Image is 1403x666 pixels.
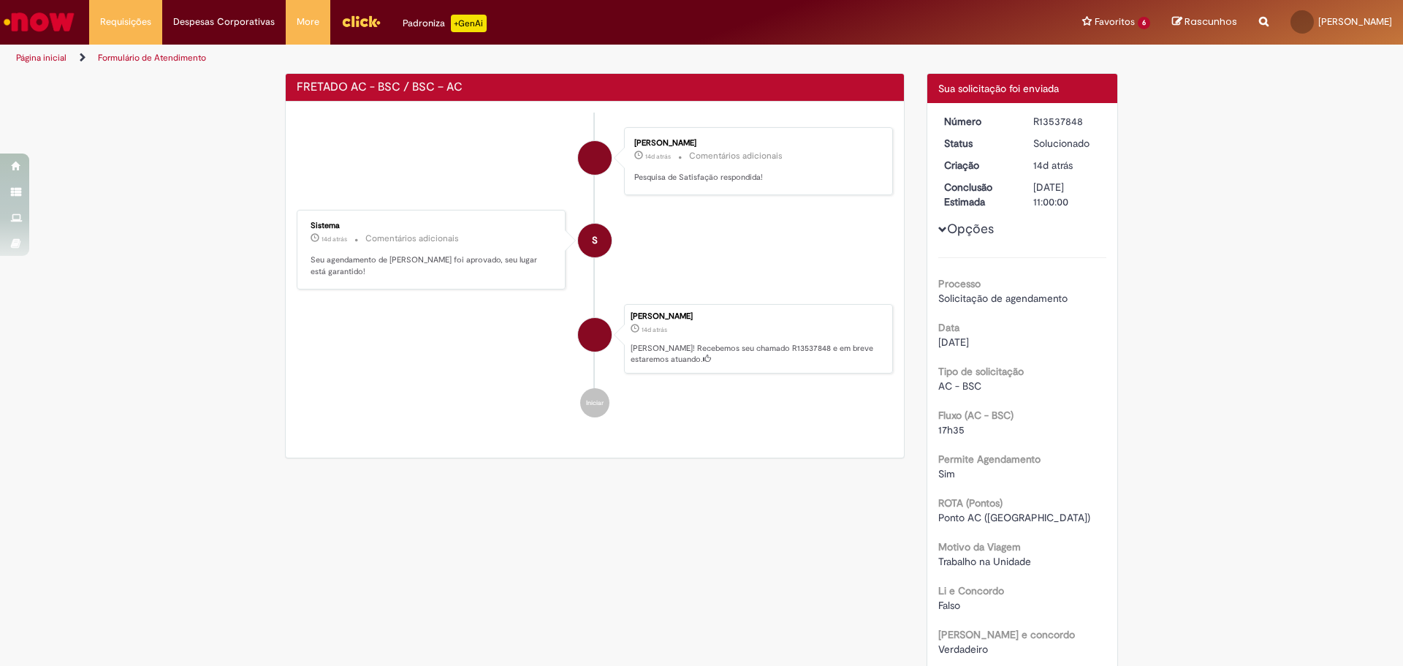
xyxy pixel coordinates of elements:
time: 16/09/2025 05:25:55 [322,235,347,243]
b: Li e Concordo [938,584,1004,597]
span: Sua solicitação foi enviada [938,82,1059,95]
b: [PERSON_NAME] e concordo [938,628,1075,641]
img: ServiceNow [1,7,77,37]
span: [PERSON_NAME] [1318,15,1392,28]
span: AC - BSC [938,379,981,393]
b: Tipo de solicitação [938,365,1024,378]
b: Motivo da Viagem [938,540,1021,553]
dt: Criação [933,158,1023,173]
span: 14d atrás [645,152,671,161]
span: S [592,223,598,258]
time: 16/09/2025 05:26:02 [645,152,671,161]
time: 16/09/2025 05:25:50 [1033,159,1073,172]
small: Comentários adicionais [689,150,783,162]
a: Página inicial [16,52,66,64]
h2: FRETADO AC - BSC / BSC – AC Histórico de tíquete [297,81,463,94]
a: Rascunhos [1172,15,1237,29]
b: ROTA (Pontos) [938,496,1003,510]
span: 17h35 [938,423,965,436]
span: [DATE] [938,336,969,349]
span: Sim [938,467,955,480]
div: Padroniza [403,15,487,32]
p: [PERSON_NAME]! Recebemos seu chamado R13537848 e em breve estaremos atuando. [631,343,885,366]
div: [PERSON_NAME] [631,312,885,321]
b: Permite Agendamento [938,453,1041,466]
b: Processo [938,277,981,290]
span: Falso [938,599,960,612]
div: Giovanni Silveira Soldati [578,318,612,352]
div: Giovanni Silveira Soldati [578,141,612,175]
span: 6 [1138,17,1150,29]
b: Fluxo (AC - BSC) [938,409,1014,422]
span: Solicitação de agendamento [938,292,1068,305]
span: Ponto AC ([GEOGRAPHIC_DATA]) [938,511,1090,524]
span: Favoritos [1095,15,1135,29]
p: Seu agendamento de [PERSON_NAME] foi aprovado, seu lugar está garantido! [311,254,554,277]
div: 16/09/2025 05:25:50 [1033,158,1101,173]
li: Giovanni Silveira Soldati [297,304,893,374]
ul: Trilhas de página [11,45,924,72]
small: Comentários adicionais [365,232,459,245]
span: Rascunhos [1185,15,1237,29]
span: Requisições [100,15,151,29]
span: More [297,15,319,29]
div: Sistema [311,222,554,230]
div: [PERSON_NAME] [634,139,878,148]
div: R13537848 [1033,114,1101,129]
span: 14d atrás [1033,159,1073,172]
time: 16/09/2025 05:25:50 [642,325,667,334]
span: Despesas Corporativas [173,15,275,29]
p: +GenAi [451,15,487,32]
dt: Status [933,136,1023,151]
p: Pesquisa de Satisfação respondida! [634,172,878,183]
dt: Número [933,114,1023,129]
img: click_logo_yellow_360x200.png [341,10,381,32]
dt: Conclusão Estimada [933,180,1023,209]
div: [DATE] 11:00:00 [1033,180,1101,209]
div: Solucionado [1033,136,1101,151]
span: Trabalho na Unidade [938,555,1031,568]
span: 14d atrás [642,325,667,334]
div: System [578,224,612,257]
span: 14d atrás [322,235,347,243]
ul: Histórico de tíquete [297,113,893,432]
span: Verdadeiro [938,643,988,656]
a: Formulário de Atendimento [98,52,206,64]
b: Data [938,321,959,334]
